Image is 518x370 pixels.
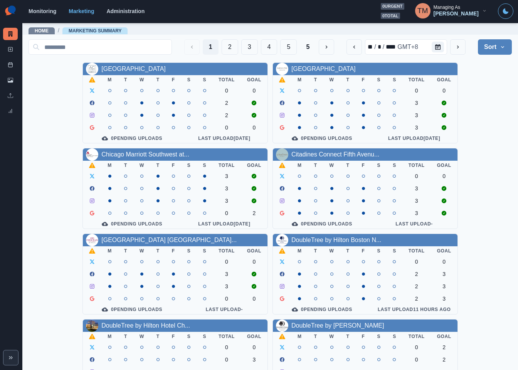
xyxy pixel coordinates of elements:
[279,221,365,227] div: 0 Pending Uploads
[101,75,118,84] th: M
[3,350,18,365] button: Expand
[409,296,425,302] div: 2
[356,246,371,256] th: F
[291,151,379,158] a: Citadines Connect Fifth Avenu...
[219,210,235,216] div: 0
[212,75,241,84] th: Total
[89,306,175,313] div: 0 Pending Uploads
[437,173,451,179] div: 0
[402,161,431,170] th: Total
[308,75,323,84] th: T
[319,39,334,55] button: Next Media
[197,75,212,84] th: S
[308,332,323,341] th: T
[187,221,261,227] div: Last Upload [DATE]
[308,246,323,256] th: T
[241,75,267,84] th: Goal
[101,322,190,329] a: DoubleTree by Hilton Hotel Ch...
[434,10,479,17] div: [PERSON_NAME]
[35,28,49,34] a: Home
[417,2,428,20] div: Tony Manalo
[133,246,150,256] th: W
[367,42,373,52] div: month
[280,39,297,55] button: Page 5
[212,161,241,170] th: Total
[279,306,365,313] div: 0 Pending Uploads
[166,75,181,84] th: F
[219,173,235,179] div: 3
[3,43,18,55] a: New Post
[219,100,235,106] div: 2
[181,246,197,256] th: S
[276,234,288,246] img: 495180477166361
[291,332,308,341] th: M
[377,306,451,313] div: Last Upload 11 hours ago
[219,357,235,363] div: 0
[371,246,387,256] th: S
[219,198,235,204] div: 3
[247,357,261,363] div: 3
[409,344,425,350] div: 0
[356,332,371,341] th: F
[437,259,451,265] div: 0
[367,42,419,52] div: Date
[247,259,261,265] div: 0
[450,39,466,55] button: next
[69,8,94,14] a: Marketing
[340,246,356,256] th: T
[261,39,277,55] button: Page 4
[184,39,200,55] button: Previous
[373,42,377,52] div: /
[402,246,431,256] th: Total
[409,3,493,18] button: Managing As[PERSON_NAME]
[381,3,404,10] span: 0 urgent
[387,332,402,341] th: S
[437,357,451,363] div: 2
[247,87,261,94] div: 0
[212,246,241,256] th: Total
[203,39,219,55] button: Page 1
[89,221,175,227] div: 0 Pending Uploads
[409,210,425,216] div: 3
[101,237,237,243] a: [GEOGRAPHIC_DATA] [GEOGRAPHIC_DATA]...
[241,246,267,256] th: Goal
[219,344,235,350] div: 0
[118,246,133,256] th: T
[241,39,258,55] button: Page 3
[387,246,402,256] th: S
[409,357,425,363] div: 0
[219,271,235,277] div: 3
[387,161,402,170] th: S
[387,75,402,84] th: S
[291,246,308,256] th: M
[247,344,261,350] div: 0
[101,66,166,72] a: [GEOGRAPHIC_DATA]
[291,66,356,72] a: [GEOGRAPHIC_DATA]
[437,271,451,277] div: 3
[385,42,397,52] div: year
[247,296,261,302] div: 0
[346,39,362,55] button: previous
[437,296,451,302] div: 3
[86,320,98,332] img: 105949089484820
[323,161,340,170] th: W
[133,75,150,84] th: W
[3,89,18,102] a: Uploads
[402,332,431,341] th: Total
[432,42,444,52] button: Calendar
[291,161,308,170] th: M
[219,112,235,118] div: 2
[58,27,59,35] span: /
[409,173,425,179] div: 0
[247,210,261,216] div: 2
[356,161,371,170] th: F
[150,332,166,341] th: T
[197,161,212,170] th: S
[291,75,308,84] th: M
[409,100,425,106] div: 3
[150,246,166,256] th: T
[29,27,128,35] nav: breadcrumb
[377,135,451,141] div: Last Upload [DATE]
[219,185,235,192] div: 3
[371,75,387,84] th: S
